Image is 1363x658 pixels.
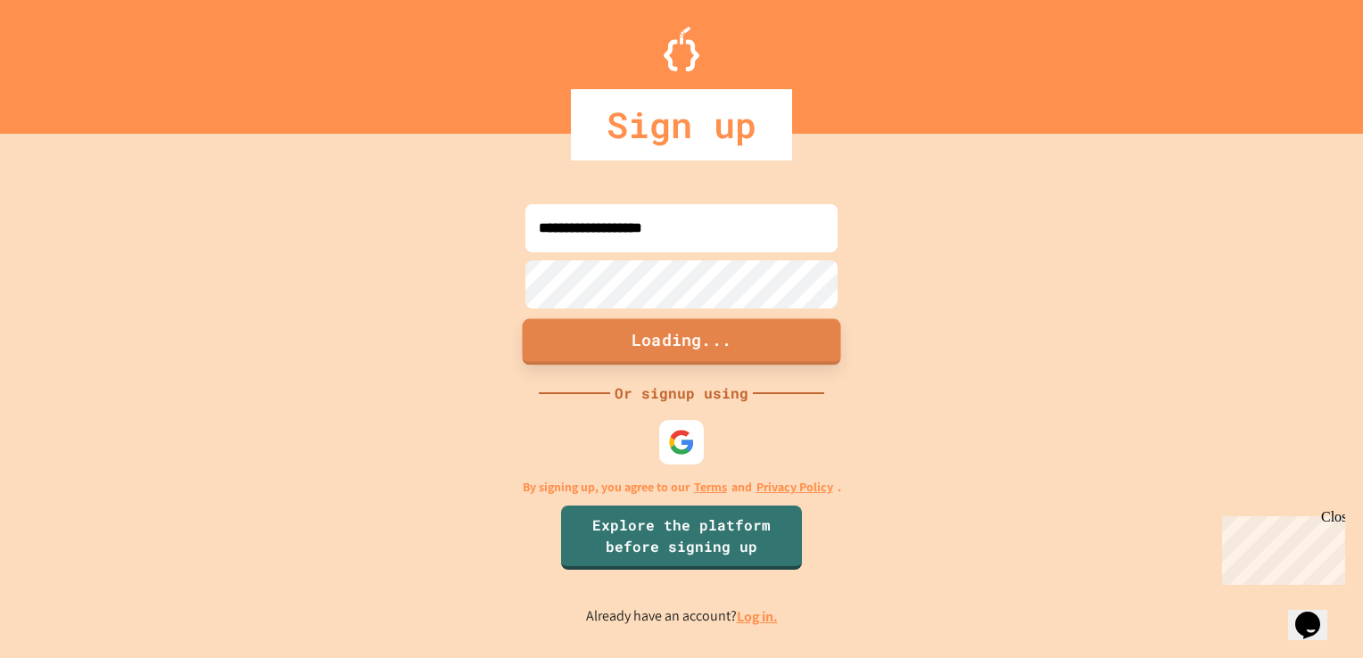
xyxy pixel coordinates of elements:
img: Logo.svg [664,27,699,71]
div: Chat with us now!Close [7,7,123,113]
a: Log in. [737,607,778,626]
div: Or signup using [610,382,753,404]
a: Explore the platform before signing up [561,506,802,570]
a: Privacy Policy [756,478,833,497]
div: Sign up [571,89,792,160]
iframe: chat widget [1215,509,1345,585]
p: By signing up, you agree to our and . [523,478,841,497]
p: Already have an account? [586,605,778,628]
img: google-icon.svg [668,429,695,456]
a: Terms [694,478,727,497]
button: Loading... [523,318,841,365]
iframe: chat widget [1288,587,1345,640]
